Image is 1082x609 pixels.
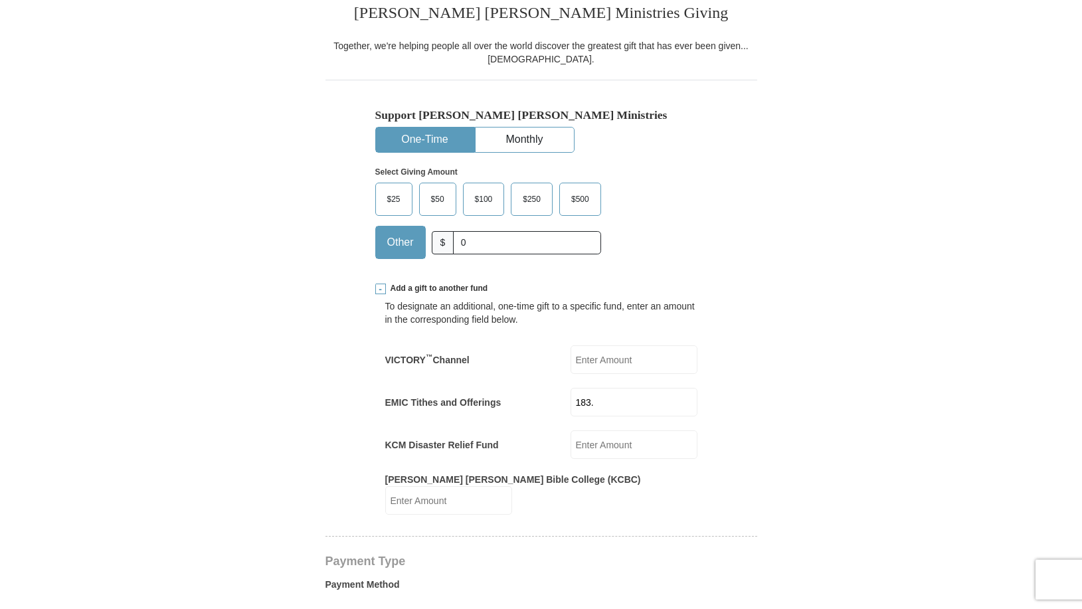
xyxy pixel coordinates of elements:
input: Enter Amount [385,486,512,515]
sup: ™ [426,353,433,361]
button: One-Time [376,128,474,152]
input: Enter Amount [571,430,697,459]
span: $50 [424,189,451,209]
span: $25 [381,189,407,209]
span: $ [432,231,454,254]
span: $250 [516,189,547,209]
h5: Support [PERSON_NAME] [PERSON_NAME] Ministries [375,108,707,122]
span: Other [381,232,420,252]
input: Enter Amount [571,388,697,416]
h4: Payment Type [325,556,757,566]
label: EMIC Tithes and Offerings [385,396,501,409]
strong: Select Giving Amount [375,167,458,177]
label: [PERSON_NAME] [PERSON_NAME] Bible College (KCBC) [385,473,641,486]
input: Other Amount [453,231,600,254]
span: $500 [565,189,596,209]
div: Together, we're helping people all over the world discover the greatest gift that has ever been g... [325,39,757,66]
label: KCM Disaster Relief Fund [385,438,499,452]
input: Enter Amount [571,345,697,374]
span: $100 [468,189,499,209]
button: Monthly [476,128,574,152]
label: VICTORY Channel [385,353,470,367]
div: To designate an additional, one-time gift to a specific fund, enter an amount in the correspondin... [385,300,697,326]
label: Payment Method [325,578,757,598]
span: Add a gift to another fund [386,283,488,294]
